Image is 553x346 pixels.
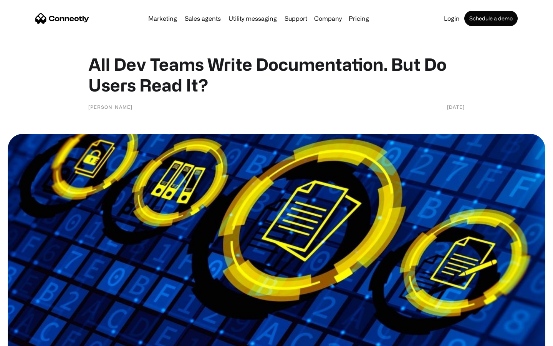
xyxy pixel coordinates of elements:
[88,54,465,95] h1: All Dev Teams Write Documentation. But Do Users Read It?
[281,15,310,22] a: Support
[88,103,132,111] div: [PERSON_NAME]
[145,15,180,22] a: Marketing
[8,333,46,343] aside: Language selected: English
[182,15,224,22] a: Sales agents
[314,13,342,24] div: Company
[464,11,518,26] a: Schedule a demo
[312,13,344,24] div: Company
[346,15,372,22] a: Pricing
[447,103,465,111] div: [DATE]
[35,13,89,24] a: home
[15,333,46,343] ul: Language list
[225,15,280,22] a: Utility messaging
[441,15,463,22] a: Login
